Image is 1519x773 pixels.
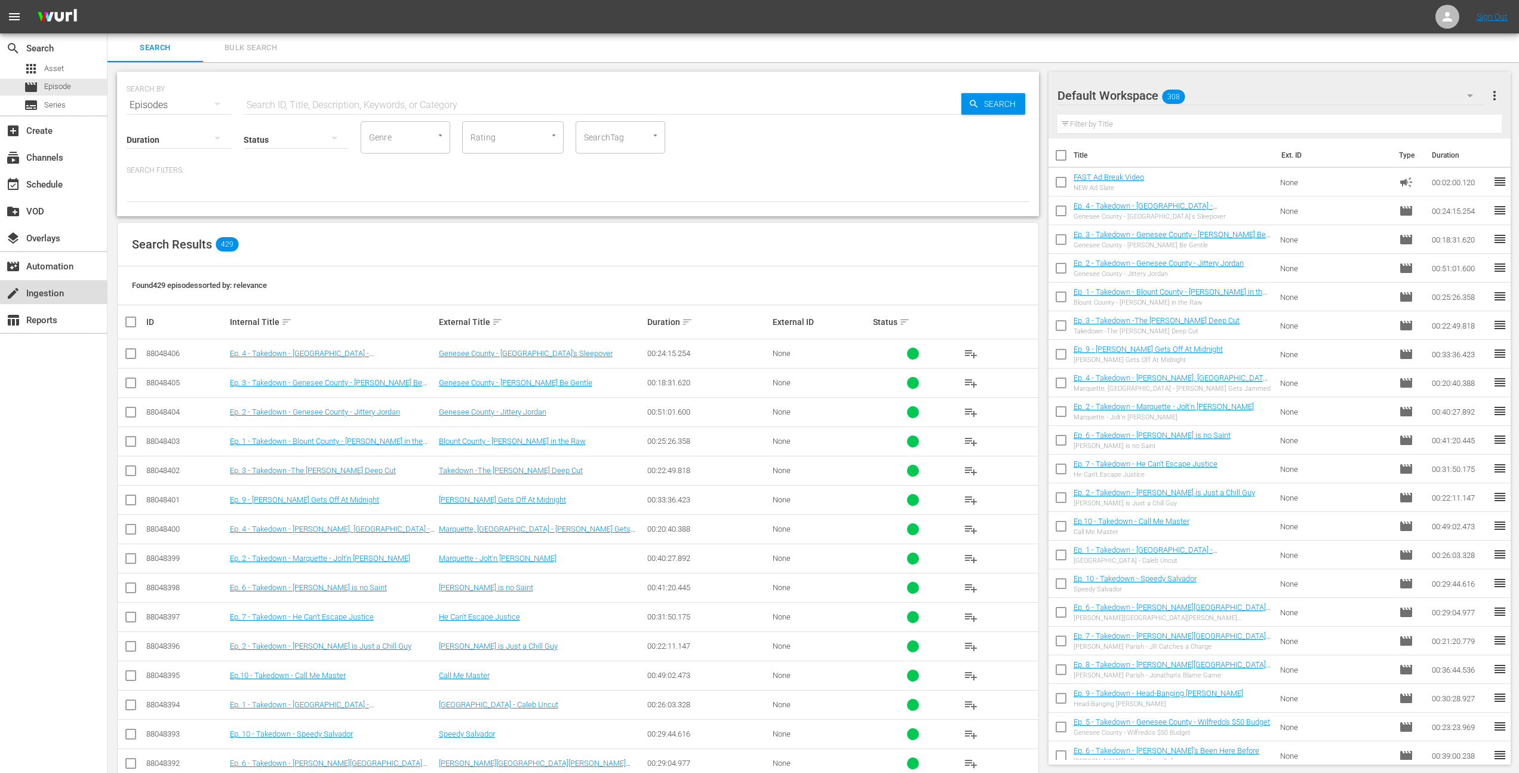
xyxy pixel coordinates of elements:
[957,544,985,573] button: playlist_add
[435,130,446,141] button: Open
[964,581,978,595] span: playlist_add
[957,515,985,544] button: playlist_add
[230,315,435,329] div: Internal Title
[1493,289,1507,303] span: reorder
[957,427,985,456] button: playlist_add
[1493,203,1507,217] span: reorder
[230,524,435,542] a: Ep. 4 - Takedown - [PERSON_NAME], [GEOGRAPHIC_DATA] - [PERSON_NAME] Gets Jammed
[1493,547,1507,562] span: reorder
[1074,631,1271,649] a: Ep. 7 - Takedown - [PERSON_NAME][GEOGRAPHIC_DATA] - JR Catches a Charge
[964,522,978,536] span: playlist_add
[1074,471,1217,478] div: He Can't Escape Justice
[6,286,20,300] span: Ingestion
[957,369,985,397] button: playlist_add
[1392,139,1425,172] th: Type
[281,317,292,327] span: sort
[132,281,267,290] span: Found 429 episodes sorted by: relevance
[773,349,869,358] div: None
[647,671,769,680] div: 00:49:02.473
[1074,173,1144,182] a: FAST Ad Break Video
[1399,576,1413,591] span: Episode
[439,407,546,416] a: Genesee County - Jittery Jordan
[1427,483,1493,512] td: 00:22:11.147
[1427,455,1493,483] td: 00:31:50.175
[647,407,769,416] div: 00:51:01.600
[957,573,985,602] button: playlist_add
[1074,689,1243,698] a: Ep. 9 - Takedown - Head-Banging [PERSON_NAME]
[1427,598,1493,627] td: 00:29:04.977
[1399,749,1413,763] span: Episode
[647,315,769,329] div: Duration
[1399,318,1413,333] span: Episode
[146,317,226,327] div: ID
[1399,175,1413,189] span: Ad
[957,632,985,661] button: playlist_add
[1493,605,1507,619] span: reorder
[1162,84,1185,109] span: 308
[146,349,226,358] div: 88048406
[1399,490,1413,505] span: Episode
[1493,432,1507,447] span: reorder
[1074,757,1259,765] div: [PERSON_NAME]'s Been Here Before
[1074,287,1267,305] a: Ep. 1 - Takedown - Blount County - [PERSON_NAME] in the Raw
[146,407,226,416] div: 88048404
[1493,346,1507,361] span: reorder
[647,642,769,651] div: 00:22:11.147
[1399,634,1413,648] span: Episode
[146,729,226,738] div: 88048393
[1427,311,1493,340] td: 00:22:49.818
[773,495,869,504] div: None
[1275,283,1394,311] td: None
[1427,655,1493,684] td: 00:36:44.536
[1275,684,1394,713] td: None
[1275,512,1394,541] td: None
[1074,230,1271,248] a: Ep. 3 - Takedown - Genesee County - [PERSON_NAME] Be Gentle
[1399,720,1413,734] span: Episode
[1275,569,1394,598] td: None
[647,700,769,709] div: 00:26:03.328
[1427,512,1493,541] td: 00:49:02.473
[957,486,985,514] button: playlist_add
[1399,261,1413,275] span: Episode
[6,151,20,165] span: Channels
[230,671,346,680] a: Ep.10 - Takedown - Call Me Master
[647,759,769,768] div: 00:29:04.977
[1275,168,1394,197] td: None
[1074,585,1197,593] div: Speedy Salvador
[773,612,869,621] div: None
[1427,627,1493,655] td: 00:21:20.779
[647,729,769,738] div: 00:29:44.616
[1399,433,1413,447] span: Episode
[647,466,769,475] div: 00:22:49.818
[492,317,503,327] span: sort
[230,466,396,475] a: Ep. 3 - Takedown -The [PERSON_NAME] Deep Cut
[773,671,869,680] div: None
[1275,455,1394,483] td: None
[44,81,71,93] span: Episode
[1493,633,1507,648] span: reorder
[1275,483,1394,512] td: None
[1074,139,1274,172] th: Title
[1275,426,1394,455] td: None
[230,554,410,563] a: Ep. 2 - Takedown - Marquette - Jolt'n [PERSON_NAME]
[773,466,869,475] div: None
[1074,717,1270,726] a: Ep. 5 - Takedown - Genesee County - Wilfredo's $50 Budget
[1493,748,1507,762] span: reorder
[216,237,238,251] span: 429
[1074,316,1240,325] a: Ep. 3 - Takedown -The [PERSON_NAME] Deep Cut
[1074,700,1243,708] div: Head-Banging [PERSON_NAME]
[1074,660,1271,678] a: Ep. 8 - Takedown - [PERSON_NAME][GEOGRAPHIC_DATA] - [PERSON_NAME]'s Blame Game
[650,130,661,141] button: Open
[1057,79,1484,112] div: Default Workspace
[1477,12,1508,22] a: Sign Out
[1399,290,1413,304] span: Episode
[1074,517,1189,526] a: Ep.10 - Takedown - Call Me Master
[1275,254,1394,283] td: None
[146,612,226,621] div: 88048397
[1274,139,1392,172] th: Ext. ID
[6,231,20,246] span: Overlays
[647,612,769,621] div: 00:31:50.175
[957,691,985,719] button: playlist_add
[957,339,985,368] button: playlist_add
[1074,241,1271,249] div: Genesee County - [PERSON_NAME] Be Gentle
